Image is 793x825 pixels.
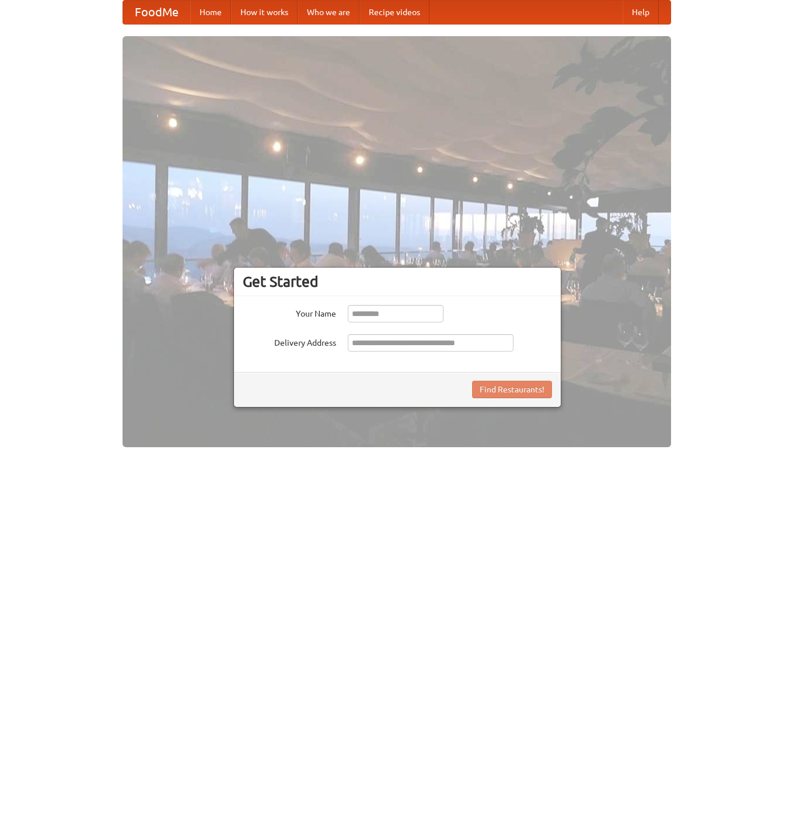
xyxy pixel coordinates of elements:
[243,273,552,290] h3: Get Started
[472,381,552,398] button: Find Restaurants!
[243,334,336,349] label: Delivery Address
[243,305,336,320] label: Your Name
[298,1,359,24] a: Who we are
[190,1,231,24] a: Home
[623,1,659,24] a: Help
[231,1,298,24] a: How it works
[123,1,190,24] a: FoodMe
[359,1,429,24] a: Recipe videos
